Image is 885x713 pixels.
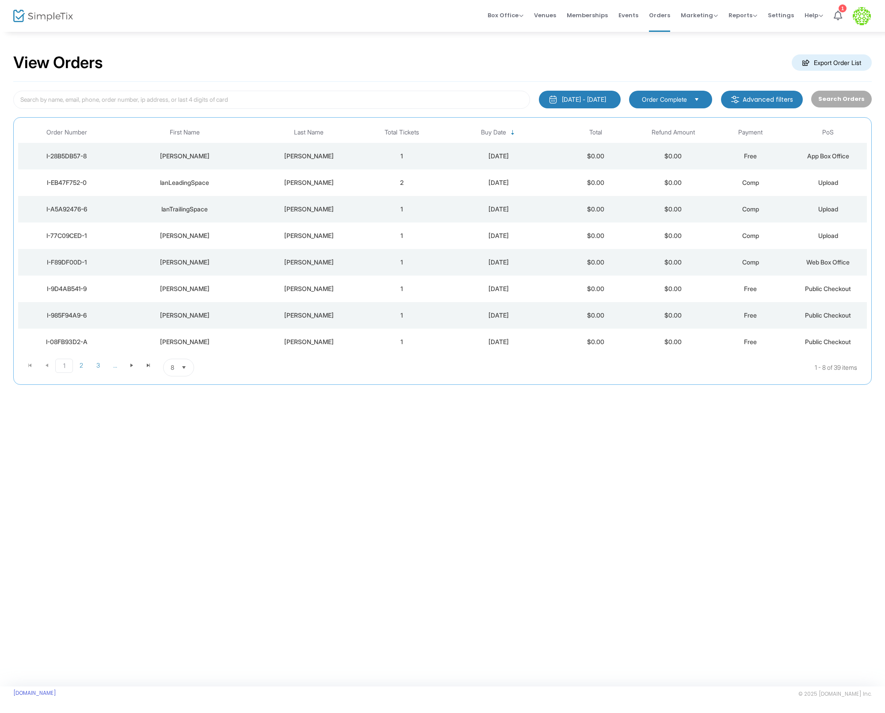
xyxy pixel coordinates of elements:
span: Comp [742,232,759,239]
span: First Name [170,129,200,136]
div: Ian [117,284,252,293]
td: $0.00 [634,302,712,329]
div: Whitney [257,178,361,187]
span: Events [618,4,638,27]
td: $0.00 [557,302,634,329]
span: © 2025 [DOMAIN_NAME] Inc. [798,690,872,698]
div: I-28B5DB57-8 [20,152,113,161]
img: monthly [549,95,557,104]
div: Whitney [257,284,361,293]
input: Search by name, email, phone, order number, ip address, or last 4 digits of card [13,91,530,109]
span: Page 4 [107,359,123,372]
th: Refund Amount [634,122,712,143]
span: Page 1 [55,359,73,373]
span: Buy Date [481,129,506,136]
div: 10/14/2025 [443,152,555,161]
td: 1 [363,222,440,249]
span: Public Checkout [805,311,851,319]
div: I-EB47F752-0 [20,178,113,187]
div: 10/13/2025 [443,205,555,214]
div: I-985F94A9-6 [20,311,113,320]
div: IanTrailingSpace [117,205,252,214]
span: App Box Office [807,152,849,160]
span: Go to the next page [123,359,140,372]
div: Ian [117,231,252,240]
span: Free [744,311,757,319]
td: $0.00 [634,196,712,222]
span: Help [805,11,823,19]
div: Ian [117,311,252,320]
div: I-F89DF00D-1 [20,258,113,267]
span: Settings [768,4,794,27]
span: Free [744,152,757,160]
h2: View Orders [13,53,103,73]
m-button: Export Order List [792,54,872,71]
span: Web Box Office [806,258,850,266]
m-button: Advanced filters [721,91,803,108]
span: Memberships [567,4,608,27]
div: I-A5A92476-6 [20,205,113,214]
span: 8 [171,363,174,372]
span: Public Checkout [805,285,851,292]
span: Free [744,285,757,292]
th: Total Tickets [363,122,440,143]
span: Public Checkout [805,338,851,345]
span: Payment [738,129,763,136]
div: I-77C09CED-1 [20,231,113,240]
div: 10/3/2025 [443,284,555,293]
div: I-08FB93D2-A [20,337,113,346]
div: Ian [117,337,252,346]
td: $0.00 [557,249,634,276]
span: Reports [729,11,757,19]
span: Upload [818,179,838,186]
td: 1 [363,143,440,169]
span: Order Number [46,129,87,136]
div: Whitney [257,205,361,214]
a: [DOMAIN_NAME] [13,690,56,697]
td: $0.00 [557,276,634,302]
div: 10/3/2025 [443,311,555,320]
img: filter [731,95,740,104]
td: $0.00 [634,143,712,169]
span: Comp [742,179,759,186]
div: 10/3/2025 [443,337,555,346]
div: IanLeadingSpace [117,178,252,187]
div: 10/13/2025 [443,178,555,187]
td: $0.00 [634,169,712,196]
span: Upload [818,232,838,239]
span: Go to the last page [140,359,157,372]
td: $0.00 [557,329,634,355]
span: PoS [822,129,834,136]
span: Box Office [488,11,523,19]
span: Venues [534,4,556,27]
td: 1 [363,329,440,355]
div: I-9D4AB541-9 [20,284,113,293]
div: Whitney [257,337,361,346]
div: 10/13/2025 [443,231,555,240]
span: Order Complete [642,95,687,104]
button: Select [178,359,190,376]
span: Free [744,338,757,345]
div: Data table [18,122,867,355]
div: Whitney [257,152,361,161]
kendo-pager-info: 1 - 8 of 39 items [282,359,857,376]
button: [DATE] - [DATE] [539,91,621,108]
span: Go to the next page [128,362,135,369]
button: Select [690,95,703,104]
span: Page 3 [90,359,107,372]
span: Last Name [294,129,324,136]
td: $0.00 [557,196,634,222]
span: Upload [818,205,838,213]
span: Orders [649,4,670,27]
span: Marketing [681,11,718,19]
div: 1 [839,4,847,12]
div: Ian [117,152,252,161]
td: 1 [363,276,440,302]
div: [DATE] - [DATE] [562,95,606,104]
td: $0.00 [634,222,712,249]
td: 1 [363,249,440,276]
td: 1 [363,302,440,329]
td: 2 [363,169,440,196]
td: $0.00 [557,169,634,196]
td: 1 [363,196,440,222]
